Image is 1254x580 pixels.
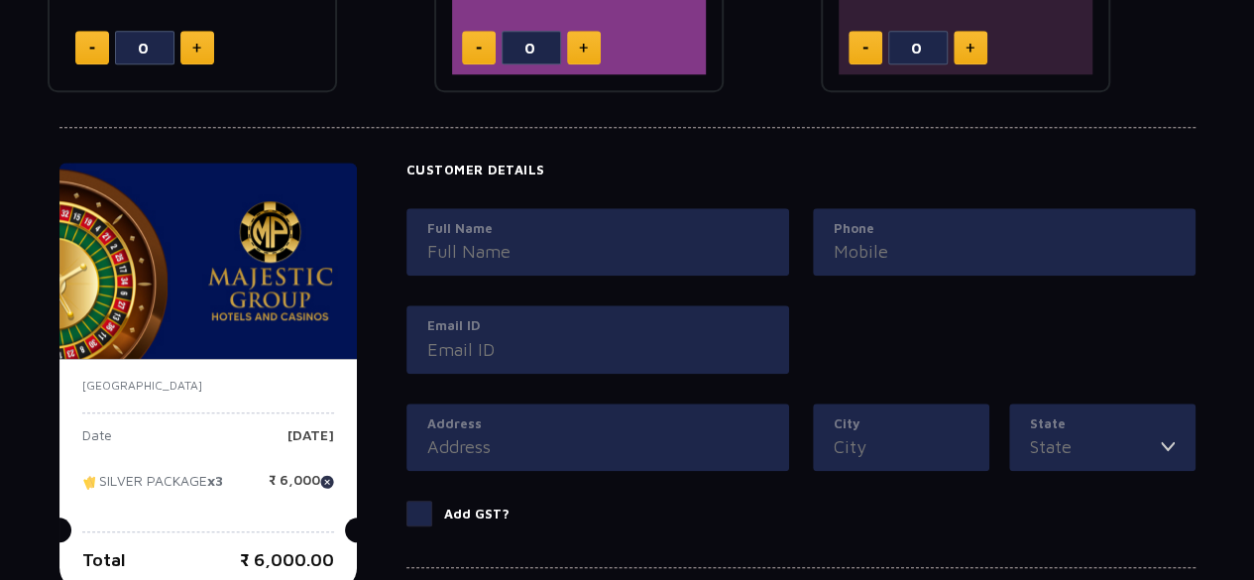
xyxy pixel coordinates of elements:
[192,43,201,53] img: plus
[427,238,768,265] input: Full Name
[1161,433,1175,460] img: toggler icon
[1030,433,1161,460] input: State
[966,43,974,53] img: plus
[476,47,482,50] img: minus
[427,336,768,363] input: Email ID
[1030,414,1175,434] label: State
[834,414,969,434] label: City
[444,505,510,524] p: Add GST?
[834,238,1175,265] input: Mobile
[89,47,95,50] img: minus
[834,433,969,460] input: City
[82,377,334,395] p: [GEOGRAPHIC_DATA]
[82,546,126,573] p: Total
[240,546,334,573] p: ₹ 6,000.00
[269,473,334,503] p: ₹ 6,000
[207,472,223,489] strong: x3
[406,163,1196,178] h4: Customer Details
[427,433,768,460] input: Address
[427,414,768,434] label: Address
[82,473,99,491] img: tikcet
[427,316,768,336] label: Email ID
[287,428,334,458] p: [DATE]
[82,428,112,458] p: Date
[59,163,357,359] img: majesticPride-banner
[579,43,588,53] img: plus
[82,473,223,503] p: SILVER PACKAGE
[834,219,1175,239] label: Phone
[862,47,868,50] img: minus
[427,219,768,239] label: Full Name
